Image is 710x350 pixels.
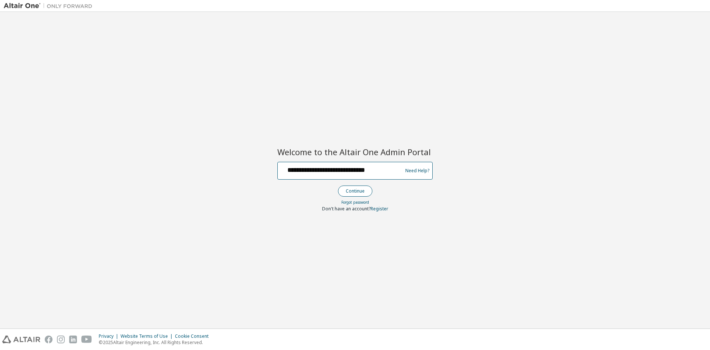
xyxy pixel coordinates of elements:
a: Register [371,206,388,212]
div: Privacy [99,333,121,339]
a: Forgot password [341,200,369,205]
a: Need Help? [405,170,429,171]
button: Continue [338,186,372,197]
img: facebook.svg [45,336,53,343]
img: instagram.svg [57,336,65,343]
img: linkedin.svg [69,336,77,343]
span: Don't have an account? [322,206,371,212]
img: Altair One [4,2,96,10]
h2: Welcome to the Altair One Admin Portal [277,147,433,157]
p: © 2025 Altair Engineering, Inc. All Rights Reserved. [99,339,213,346]
div: Cookie Consent [175,333,213,339]
div: Website Terms of Use [121,333,175,339]
img: youtube.svg [81,336,92,343]
img: altair_logo.svg [2,336,40,343]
